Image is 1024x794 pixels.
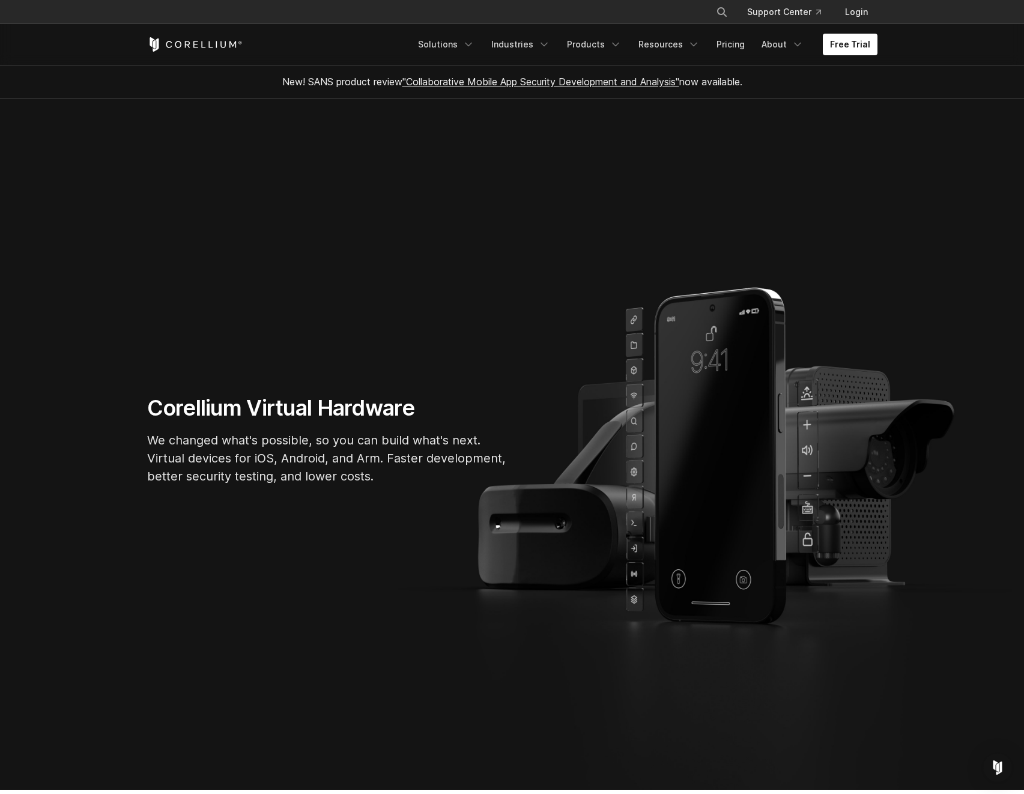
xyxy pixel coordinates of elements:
a: Login [835,1,877,23]
a: Support Center [738,1,831,23]
div: Open Intercom Messenger [983,753,1012,782]
a: Products [560,34,629,55]
p: We changed what's possible, so you can build what's next. Virtual devices for iOS, Android, and A... [147,431,507,485]
a: Corellium Home [147,37,243,52]
h1: Corellium Virtual Hardware [147,395,507,422]
a: About [754,34,811,55]
a: Free Trial [823,34,877,55]
a: Solutions [411,34,482,55]
button: Search [711,1,733,23]
a: Resources [631,34,707,55]
div: Navigation Menu [701,1,877,23]
a: "Collaborative Mobile App Security Development and Analysis" [402,76,679,88]
a: Industries [484,34,557,55]
a: Pricing [709,34,752,55]
div: Navigation Menu [411,34,877,55]
span: New! SANS product review now available. [282,76,742,88]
